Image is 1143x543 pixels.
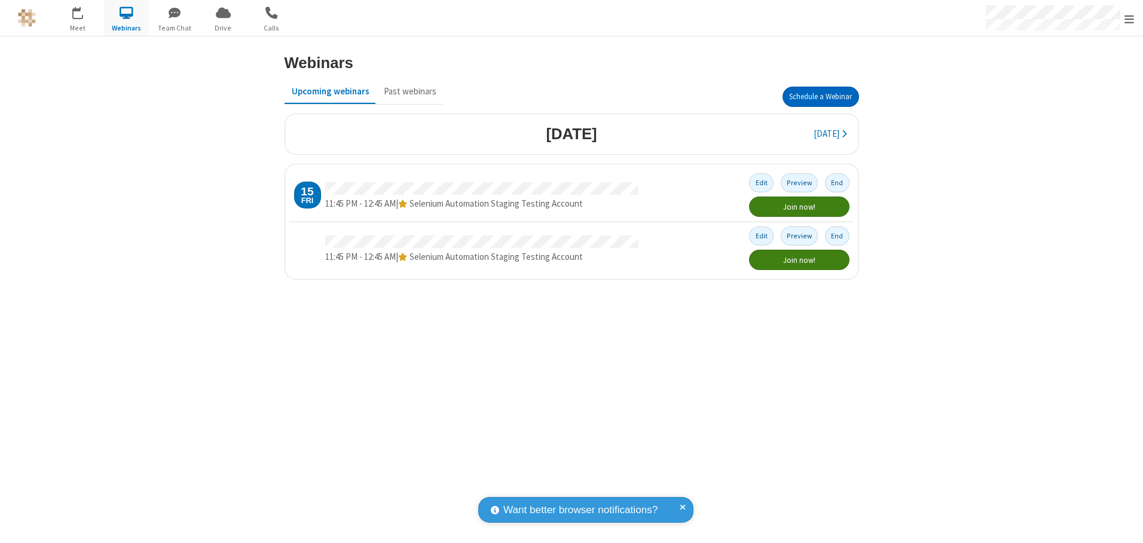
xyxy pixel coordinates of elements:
[18,9,36,27] img: QA Selenium DO NOT DELETE OR CHANGE
[749,173,774,192] button: Edit
[325,250,638,264] div: |
[81,7,88,16] div: 2
[814,128,839,139] span: [DATE]
[546,125,597,142] h3: [DATE]
[301,197,314,205] div: Fri
[285,54,353,71] h3: Webinars
[325,198,396,209] span: 11:45 PM - 12:45 AM
[409,251,583,262] span: Selenium Automation Staging Testing Account
[301,186,313,197] div: 15
[325,197,638,211] div: |
[201,23,246,33] span: Drive
[56,23,100,33] span: Meet
[294,182,321,208] div: Friday, August 15, 2025 11:45 PM
[285,80,377,103] button: Upcoming webinars
[249,23,294,33] span: Calls
[377,80,444,103] button: Past webinars
[409,198,583,209] span: Selenium Automation Staging Testing Account
[825,226,849,245] button: End
[749,197,849,217] button: Join now!
[749,226,774,245] button: Edit
[781,173,818,192] button: Preview
[325,251,396,262] span: 11:45 PM - 12:45 AM
[503,502,658,518] span: Want better browser notifications?
[152,23,197,33] span: Team Chat
[781,226,818,245] button: Preview
[104,23,149,33] span: Webinars
[825,173,849,192] button: End
[749,250,849,270] button: Join now!
[806,123,854,146] button: [DATE]
[783,87,859,107] button: Schedule a Webinar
